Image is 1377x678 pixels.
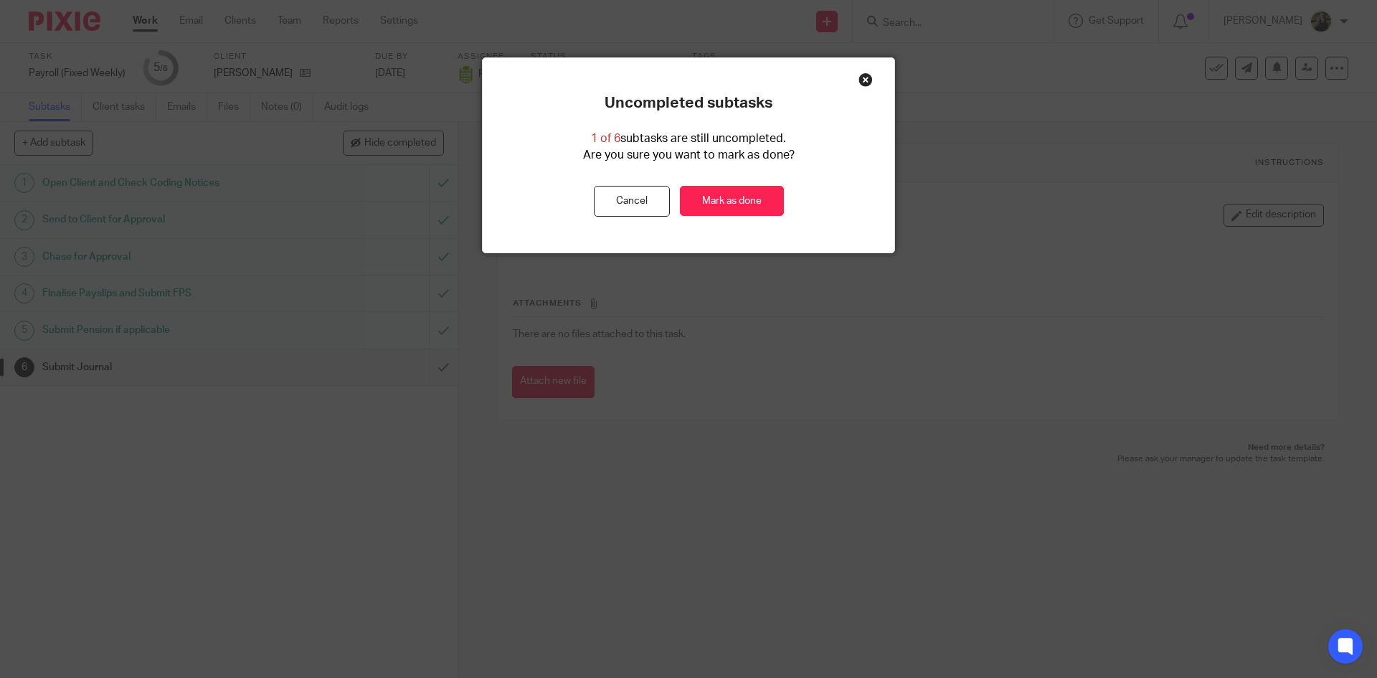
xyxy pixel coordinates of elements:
[594,186,670,217] button: Cancel
[591,131,786,147] p: subtasks are still uncompleted.
[680,186,784,217] a: Mark as done
[605,94,772,113] p: Uncompleted subtasks
[858,72,873,87] div: Close this dialog window
[583,147,795,164] p: Are you sure you want to mark as done?
[591,133,620,144] span: 1 of 6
